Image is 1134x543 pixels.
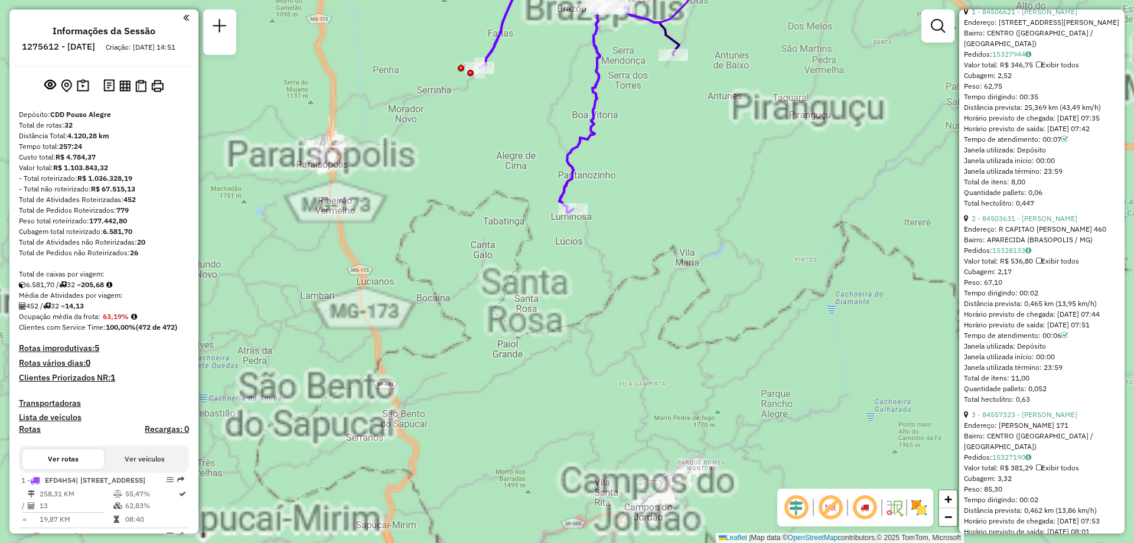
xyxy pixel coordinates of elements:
[59,142,82,151] strong: 257:24
[964,352,1120,362] div: Janela utilizada início: 00:00
[28,490,35,498] i: Distância Total
[19,279,189,290] div: 6.581,70 / 32 =
[964,198,1120,209] div: Total hectolitro: 0,447
[964,505,1120,516] div: Distância prevista: 0,462 km (13,86 km/h)
[19,312,100,321] span: Ocupação média da frota:
[939,508,957,526] a: Zoom out
[972,410,1077,419] a: 3 - 84557323 - [PERSON_NAME]
[117,77,133,93] button: Visualizar relatório de Roteirização
[103,312,129,321] strong: 63,19%
[964,92,1120,102] div: Tempo dirigindo: 00:35
[926,14,950,38] a: Exibir filtros
[136,323,177,331] strong: (472 de 472)
[53,25,155,37] h4: Informações da Sessão
[19,141,189,152] div: Tempo total:
[86,357,90,368] strong: 0
[19,216,189,226] div: Peso total roteirizado:
[972,7,1077,16] a: 1 - 84506621 - [PERSON_NAME]
[19,343,189,353] h4: Rotas improdutivas:
[964,28,1120,49] div: Bairro: CENTRO ([GEOGRAPHIC_DATA] / [GEOGRAPHIC_DATA])
[992,246,1031,255] a: 15328133
[964,177,1120,187] div: Total de itens: 8,00
[964,463,1120,473] div: Valor total: R$ 381,29
[42,76,58,95] button: Exibir sessão original
[964,431,1120,452] div: Bairro: CENTRO ([GEOGRAPHIC_DATA] / [GEOGRAPHIC_DATA])
[944,492,952,506] span: +
[964,113,1120,123] div: Horário previsto de chegada: [DATE] 07:35
[716,533,964,543] div: Map data © contributors,© 2025 TomTom, Microsoft
[101,77,117,95] button: Logs desbloquear sessão
[91,184,135,193] strong: R$ 67.515,13
[964,485,1002,493] span: Peso: 85,30
[133,77,149,95] button: Visualizar Romaneio
[101,42,180,53] div: Criação: [DATE] 14:51
[45,476,76,485] span: EFD4H54
[964,474,1012,483] span: Cubagem: 3,32
[177,476,184,483] em: Rota exportada
[1025,454,1031,461] i: Observações
[964,123,1120,134] div: Horário previsto de saída: [DATE] 07:42
[19,303,26,310] i: Total de Atividades
[964,17,1120,28] div: Endereço: [STREET_ADDRESS][PERSON_NAME]
[749,534,751,542] span: |
[19,281,26,288] i: Cubagem total roteirizado
[719,534,747,542] a: Leaflet
[22,41,95,52] h6: 1275612 - [DATE]
[1036,256,1079,265] span: Exibir todos
[76,476,145,485] span: | [STREET_ADDRESS]
[59,281,67,288] i: Total de rotas
[58,77,74,95] button: Centralizar mapa no depósito ou ponto de apoio
[1061,331,1068,340] a: Com service time
[103,227,132,236] strong: 6.581,70
[19,290,189,301] div: Média de Atividades por viagem:
[167,532,174,539] em: Opções
[964,516,1120,526] div: Horário previsto de chegada: [DATE] 07:53
[19,412,189,422] h4: Lista de veículos
[123,195,136,204] strong: 452
[964,82,1002,90] span: Peso: 62,75
[850,493,879,522] span: Exibir sequencia da rota
[110,372,115,383] strong: 1
[964,452,1120,463] div: Pedidos:
[964,320,1120,330] div: Horário previsto de saída: [DATE] 07:51
[177,532,184,539] em: Rota exportada
[1036,463,1079,472] span: Exibir todos
[149,77,166,95] button: Imprimir Rotas
[1025,247,1031,254] i: Observações
[992,453,1031,461] a: 15327190
[19,173,189,184] div: - Total roteirizado:
[179,490,186,498] i: Rota otimizada
[145,424,189,434] h4: Recargas: 0
[964,245,1120,256] div: Pedidos:
[992,50,1031,58] a: 15327944
[1036,60,1079,69] span: Exibir todos
[964,256,1120,266] div: Valor total: R$ 536,80
[53,163,108,172] strong: R$ 1.103.843,32
[964,341,1120,352] div: Janela utilizada: Depósito
[21,476,145,485] span: 1 -
[106,323,136,331] strong: 100,00%
[964,145,1120,155] div: Janela utilizada: Depósito
[65,301,84,310] strong: 14,13
[77,174,132,183] strong: R$ 1.036.328,19
[19,323,106,331] span: Clientes com Service Time:
[816,493,845,522] span: Exibir NR
[113,490,122,498] i: % de utilização do peso
[964,495,1120,505] div: Tempo dirigindo: 00:02
[19,301,189,311] div: 452 / 32 =
[964,309,1120,320] div: Horário previsto de chegada: [DATE] 07:44
[208,14,232,41] a: Nova sessão e pesquisa
[94,343,99,353] strong: 5
[964,49,1120,60] div: Pedidos:
[964,394,1120,405] div: Total hectolitro: 0,63
[56,152,96,161] strong: R$ 4.784,37
[19,424,41,434] h4: Rotas
[131,313,137,320] em: Média calculada utilizando a maior ocupação (%Peso ou %Cubagem) de cada rota da sessão. Rotas cro...
[19,398,189,408] h4: Transportadoras
[964,420,1120,431] div: Endereço: [PERSON_NAME] 171
[19,269,189,279] div: Total de caixas por viagem:
[74,77,92,95] button: Painel de Sugestão
[964,288,1120,298] div: Tempo dirigindo: 00:02
[19,237,189,248] div: Total de Atividades não Roteirizadas:
[21,500,27,512] td: /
